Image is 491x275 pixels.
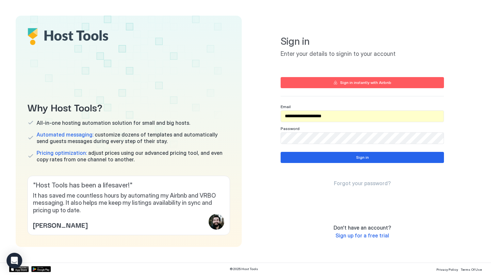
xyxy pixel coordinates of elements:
span: © 2025 Host Tools [230,267,258,271]
span: adjust prices using our advanced pricing tool, and even copy rates from one channel to another. [37,150,230,163]
span: " Host Tools has been a lifesaver! " [33,181,224,189]
div: Open Intercom Messenger [7,253,22,268]
span: Sign in [281,35,444,48]
a: App Store [9,266,29,272]
span: Don't have an account? [334,224,391,231]
a: Terms Of Use [461,266,482,272]
input: Input Field [281,111,444,122]
a: Google Play Store [31,266,51,272]
span: [PERSON_NAME] [33,220,88,230]
a: Privacy Policy [436,266,458,272]
span: Password [281,126,300,131]
a: Forgot your password? [334,180,391,187]
div: Sign in instantly with Airbnb [340,80,391,86]
span: Forgot your password? [334,180,391,186]
span: Automated messaging: [37,131,93,138]
button: Sign in instantly with Airbnb [281,77,444,88]
input: Input Field [281,133,444,144]
span: Privacy Policy [436,267,458,271]
div: profile [209,214,224,230]
a: Sign up for a free trial [336,232,389,239]
span: Pricing optimization: [37,150,87,156]
span: Email [281,104,291,109]
span: All-in-one hosting automation solution for small and big hosts. [37,120,190,126]
span: It has saved me countless hours by automating my Airbnb and VRBO messaging. It also helps me keep... [33,192,224,214]
span: Why Host Tools? [27,100,230,114]
div: Sign in [356,154,369,160]
span: Terms Of Use [461,267,482,271]
span: Enter your details to signin to your account [281,50,444,58]
button: Sign in [281,152,444,163]
span: customize dozens of templates and automatically send guests messages during every step of their s... [37,131,230,144]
